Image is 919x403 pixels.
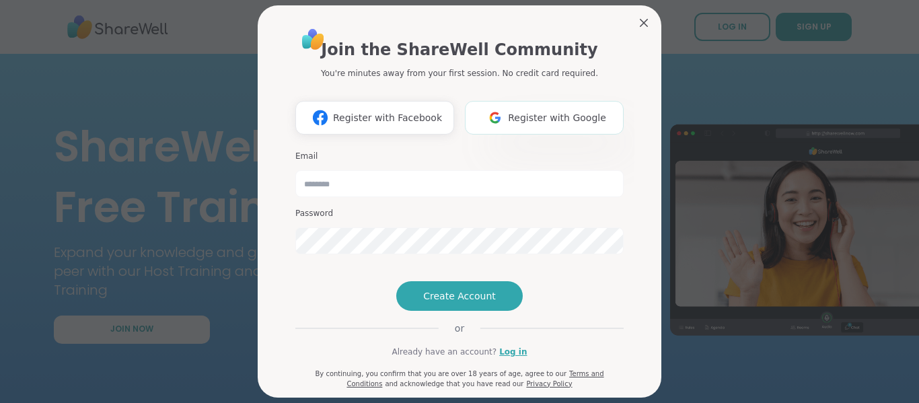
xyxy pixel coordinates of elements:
img: ShareWell Logomark [482,105,508,130]
span: Register with Google [508,111,606,125]
span: or [439,322,480,335]
h3: Email [295,151,624,162]
a: Terms and Conditions [346,370,603,388]
button: Register with Facebook [295,101,454,135]
span: Register with Facebook [333,111,442,125]
span: By continuing, you confirm that you are over 18 years of age, agree to our [315,370,566,377]
span: Create Account [423,289,496,303]
img: ShareWell Logomark [307,105,333,130]
h1: Join the ShareWell Community [321,38,597,62]
a: Log in [499,346,527,358]
p: You're minutes away from your first session. No credit card required. [321,67,598,79]
span: and acknowledge that you have read our [385,380,523,388]
a: Privacy Policy [526,380,572,388]
h3: Password [295,208,624,219]
button: Create Account [396,281,523,311]
span: Already have an account? [392,346,497,358]
img: ShareWell Logo [298,24,328,54]
button: Register with Google [465,101,624,135]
